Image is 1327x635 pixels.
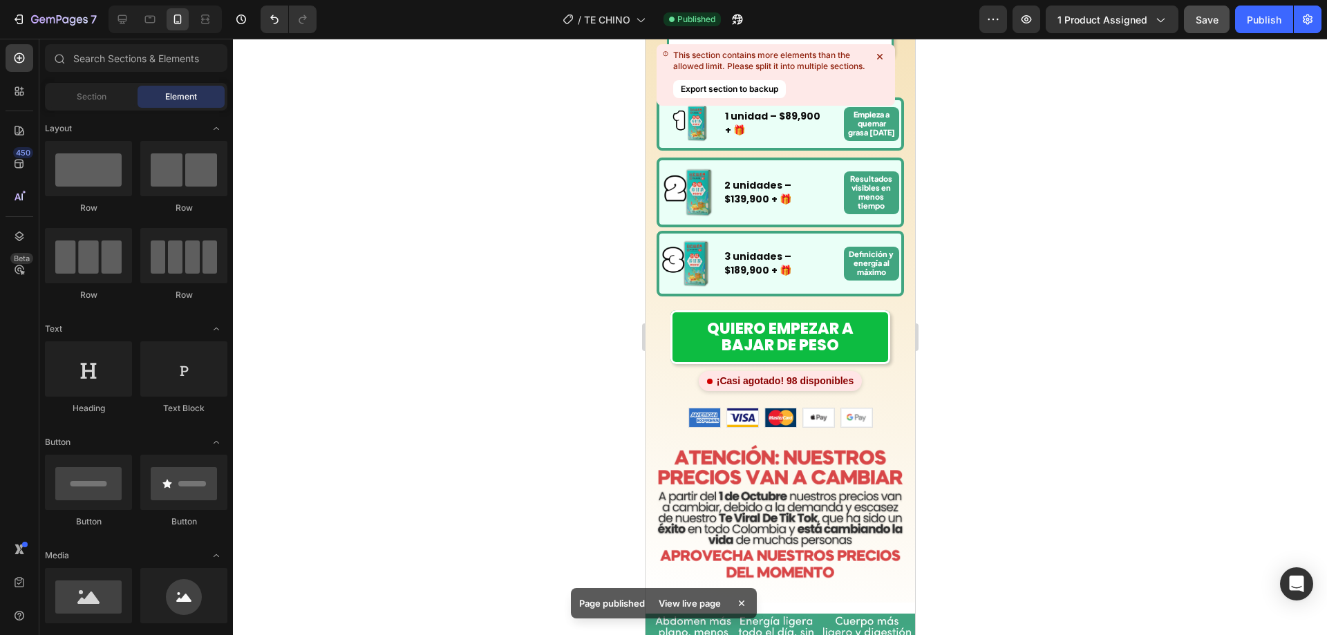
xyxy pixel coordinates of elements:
p: Page published [579,596,645,610]
span: Element [165,91,197,103]
button: 7 [6,6,103,33]
div: Button [140,515,227,528]
div: View live page [650,594,729,613]
div: Text Block [140,402,227,415]
button: Publish [1235,6,1293,33]
span: Media [45,549,69,562]
span: Toggle open [205,117,227,140]
div: Open Intercom Messenger [1280,567,1313,600]
div: Row [45,289,132,301]
button: Export section to backup [673,80,786,98]
button: Save [1184,6,1230,33]
div: Undo/Redo [261,6,317,33]
div: Publish [1247,12,1281,27]
div: Row [45,202,132,214]
span: Section [77,91,106,103]
span: Layout [45,122,72,135]
button: 1 product assigned [1046,6,1178,33]
div: Row [140,289,227,301]
span: Toggle open [205,318,227,340]
span: Toggle open [205,431,227,453]
span: Published [677,13,715,26]
iframe: Design area [646,39,915,635]
span: Button [45,436,70,448]
p: 7 [91,11,97,28]
span: / [578,12,581,27]
div: Button [45,515,132,528]
span: Toggle open [205,544,227,567]
span: TE CHINO [584,12,630,27]
div: This section contains more elements than the allowed limit. Please split it into multiple sections. [673,50,866,72]
div: Heading [45,402,132,415]
div: Beta [10,253,33,264]
div: 450 [13,147,33,158]
span: 1 product assigned [1057,12,1147,27]
input: Search Sections & Elements [45,44,227,72]
div: Row [140,202,227,214]
span: Text [45,323,62,335]
span: Save [1196,14,1218,26]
